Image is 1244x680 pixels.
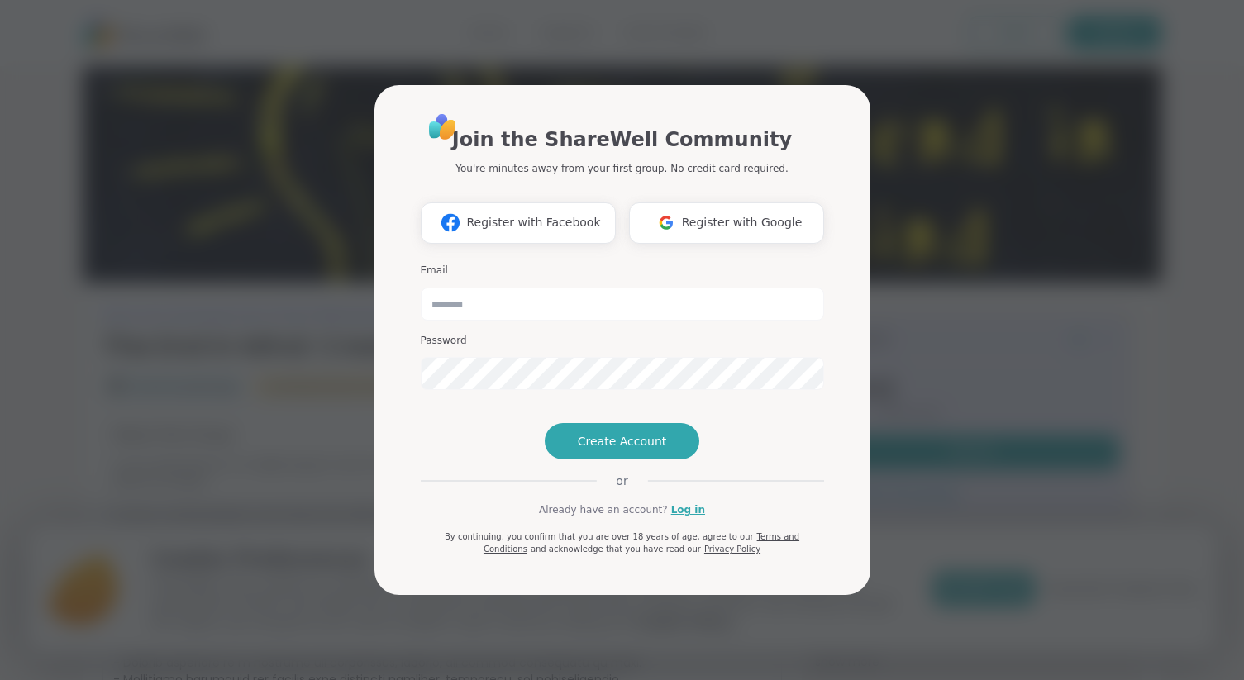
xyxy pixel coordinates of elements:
[435,207,466,238] img: ShareWell Logomark
[629,202,824,244] button: Register with Google
[452,125,792,155] h1: Join the ShareWell Community
[704,544,760,554] a: Privacy Policy
[539,502,668,517] span: Already have an account?
[682,214,803,231] span: Register with Google
[421,264,824,278] h3: Email
[531,544,701,554] span: and acknowledge that you have read our
[578,433,667,449] span: Create Account
[421,202,616,244] button: Register with Facebook
[445,532,754,541] span: By continuing, you confirm that you are over 18 years of age, agree to our
[466,214,600,231] span: Register with Facebook
[424,108,461,145] img: ShareWell Logo
[651,207,682,238] img: ShareWell Logomark
[671,502,705,517] a: Log in
[421,334,824,348] h3: Password
[545,423,700,459] button: Create Account
[596,473,647,489] span: or
[455,161,788,176] p: You're minutes away from your first group. No credit card required.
